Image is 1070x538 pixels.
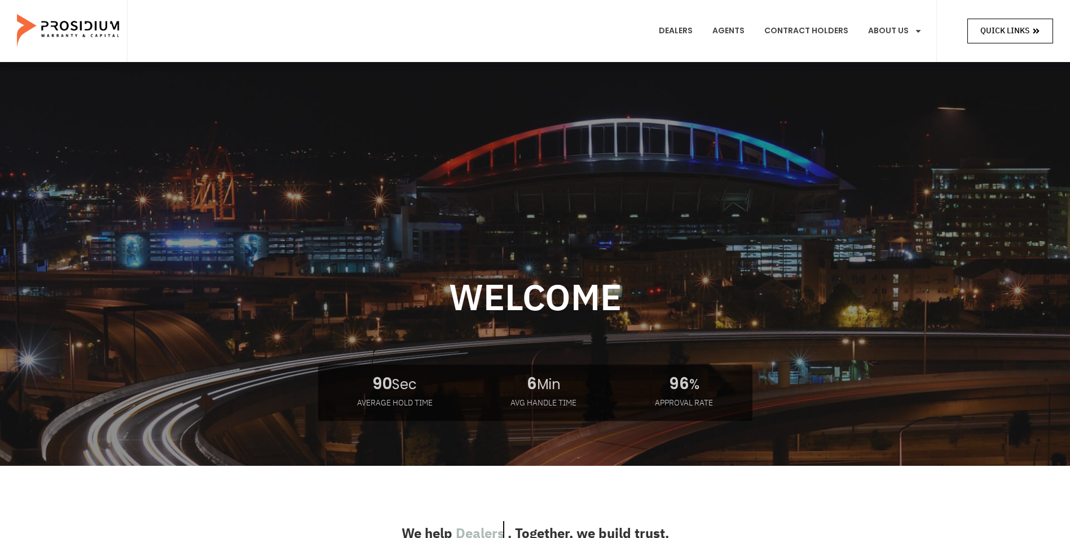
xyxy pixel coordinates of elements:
span: Quick Links [980,24,1029,38]
a: Contract Holders [756,10,857,52]
nav: Menu [650,10,931,52]
a: About Us [860,10,931,52]
a: Dealers [650,10,701,52]
a: Quick Links [967,19,1053,43]
a: Agents [704,10,753,52]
